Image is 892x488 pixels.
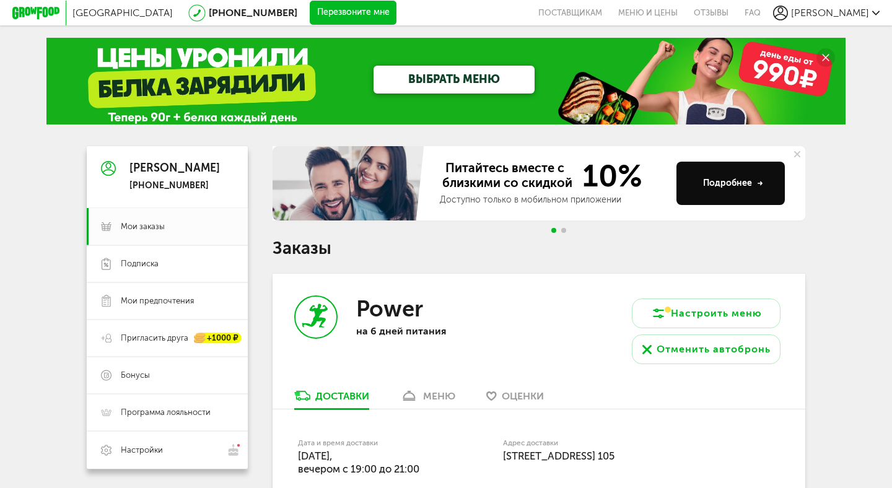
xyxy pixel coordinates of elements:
h1: Заказы [273,240,805,256]
span: Мои заказы [121,221,165,232]
label: Адрес доставки [503,440,734,447]
button: Настроить меню [632,298,780,328]
span: Подписка [121,258,159,269]
a: Программа лояльности [87,394,248,431]
span: Оценки [502,390,544,402]
a: Пригласить друга +1000 ₽ [87,320,248,357]
span: Go to slide 1 [551,228,556,233]
a: Настройки [87,431,248,469]
span: Пригласить друга [121,333,188,344]
div: меню [423,390,455,402]
span: Питайтесь вместе с близкими со скидкой [440,160,575,191]
span: 10% [575,160,642,191]
span: Мои предпочтения [121,295,194,307]
span: [DATE], вечером c 19:00 до 21:00 [298,450,419,475]
div: +1000 ₽ [195,333,242,344]
a: меню [394,389,461,409]
a: Подписка [87,245,248,282]
button: Перезвоните мне [310,1,396,25]
a: Мои предпочтения [87,282,248,320]
a: [PHONE_NUMBER] [209,7,297,19]
a: Мои заказы [87,208,248,245]
div: Отменить автобронь [657,342,771,357]
div: [PERSON_NAME] [129,162,220,175]
button: Подробнее [676,162,785,205]
a: Доставки [288,389,375,409]
label: Дата и время доставки [298,440,440,447]
button: Отменить автобронь [632,334,780,364]
div: Доставки [315,390,369,402]
a: Бонусы [87,357,248,394]
span: [GEOGRAPHIC_DATA] [72,7,173,19]
div: [PHONE_NUMBER] [129,180,220,191]
a: ВЫБРАТЬ МЕНЮ [374,66,535,94]
span: Программа лояльности [121,407,211,418]
span: [PERSON_NAME] [791,7,869,19]
span: [STREET_ADDRESS] 105 [503,450,614,462]
h3: Power [356,295,423,322]
a: Оценки [480,389,550,409]
img: family-banner.579af9d.jpg [273,146,427,220]
span: Настройки [121,445,163,456]
p: на 6 дней питания [356,325,517,337]
div: Подробнее [703,177,763,190]
div: Доступно только в мобильном приложении [440,194,667,206]
span: Go to slide 2 [561,228,566,233]
span: Бонусы [121,370,150,381]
